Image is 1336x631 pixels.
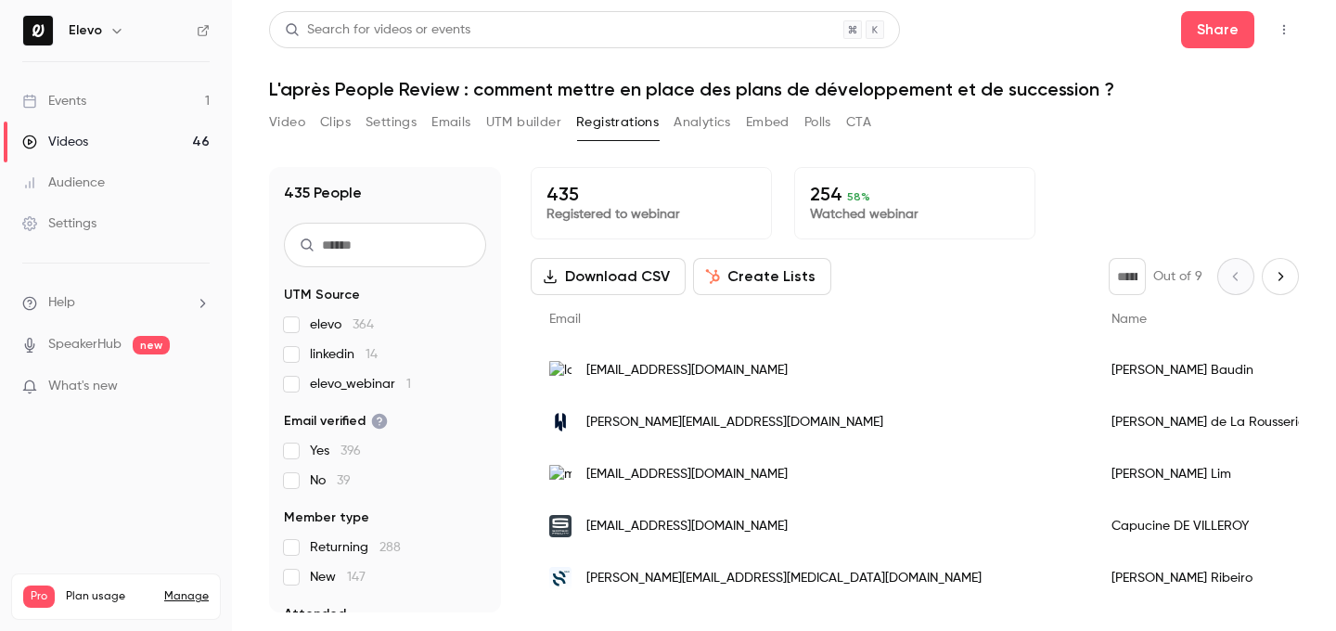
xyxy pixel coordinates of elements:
[310,375,411,393] span: elevo_webinar
[549,411,572,433] img: harfanglab.fr
[1181,11,1254,48] button: Share
[22,293,210,313] li: help-dropdown-opener
[586,569,982,588] span: [PERSON_NAME][EMAIL_ADDRESS][MEDICAL_DATA][DOMAIN_NAME]
[486,108,561,137] button: UTM builder
[549,465,572,484] img: mlarccharente.com
[810,183,1020,205] p: 254
[804,108,831,137] button: Polls
[310,471,351,490] span: No
[546,205,756,224] p: Registered to webinar
[366,108,417,137] button: Settings
[406,378,411,391] span: 1
[337,474,351,487] span: 39
[285,20,470,40] div: Search for videos or events
[310,442,361,460] span: Yes
[22,174,105,192] div: Audience
[746,108,790,137] button: Embed
[320,108,351,137] button: Clips
[810,205,1020,224] p: Watched webinar
[431,108,470,137] button: Emails
[310,345,378,364] span: linkedin
[674,108,731,137] button: Analytics
[310,538,401,557] span: Returning
[366,348,378,361] span: 14
[549,567,572,589] img: synapse-medicine.com
[546,183,756,205] p: 435
[353,318,374,331] span: 364
[549,515,572,537] img: samsic.fr
[269,108,305,137] button: Video
[531,258,686,295] button: Download CSV
[284,286,360,304] span: UTM Source
[1269,15,1299,45] button: Top Bar Actions
[23,16,53,45] img: Elevo
[66,589,153,604] span: Plan usage
[284,412,388,431] span: Email verified
[1111,313,1147,326] span: Name
[693,258,831,295] button: Create Lists
[586,517,788,536] span: [EMAIL_ADDRESS][DOMAIN_NAME]
[48,377,118,396] span: What's new
[549,361,572,380] img: logiciels-rh-consulting.fr
[1153,267,1202,286] p: Out of 9
[379,541,401,554] span: 288
[846,108,871,137] button: CTA
[133,336,170,354] span: new
[586,361,788,380] span: [EMAIL_ADDRESS][DOMAIN_NAME]
[347,571,366,584] span: 147
[284,605,346,624] span: Attended
[48,335,122,354] a: SpeakerHub
[23,586,55,608] span: Pro
[310,568,366,586] span: New
[549,313,581,326] span: Email
[22,92,86,110] div: Events
[284,182,362,204] h1: 435 People
[576,108,659,137] button: Registrations
[284,509,369,527] span: Member type
[847,190,870,203] span: 58 %
[340,444,361,457] span: 396
[586,413,883,432] span: [PERSON_NAME][EMAIL_ADDRESS][DOMAIN_NAME]
[69,21,102,40] h6: Elevo
[164,589,209,604] a: Manage
[22,214,96,233] div: Settings
[22,133,88,151] div: Videos
[48,293,75,313] span: Help
[586,465,788,484] span: [EMAIL_ADDRESS][DOMAIN_NAME]
[310,315,374,334] span: elevo
[269,78,1299,100] h1: L'après People Review : comment mettre en place des plans de développement et de succession ?
[1262,258,1299,295] button: Next page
